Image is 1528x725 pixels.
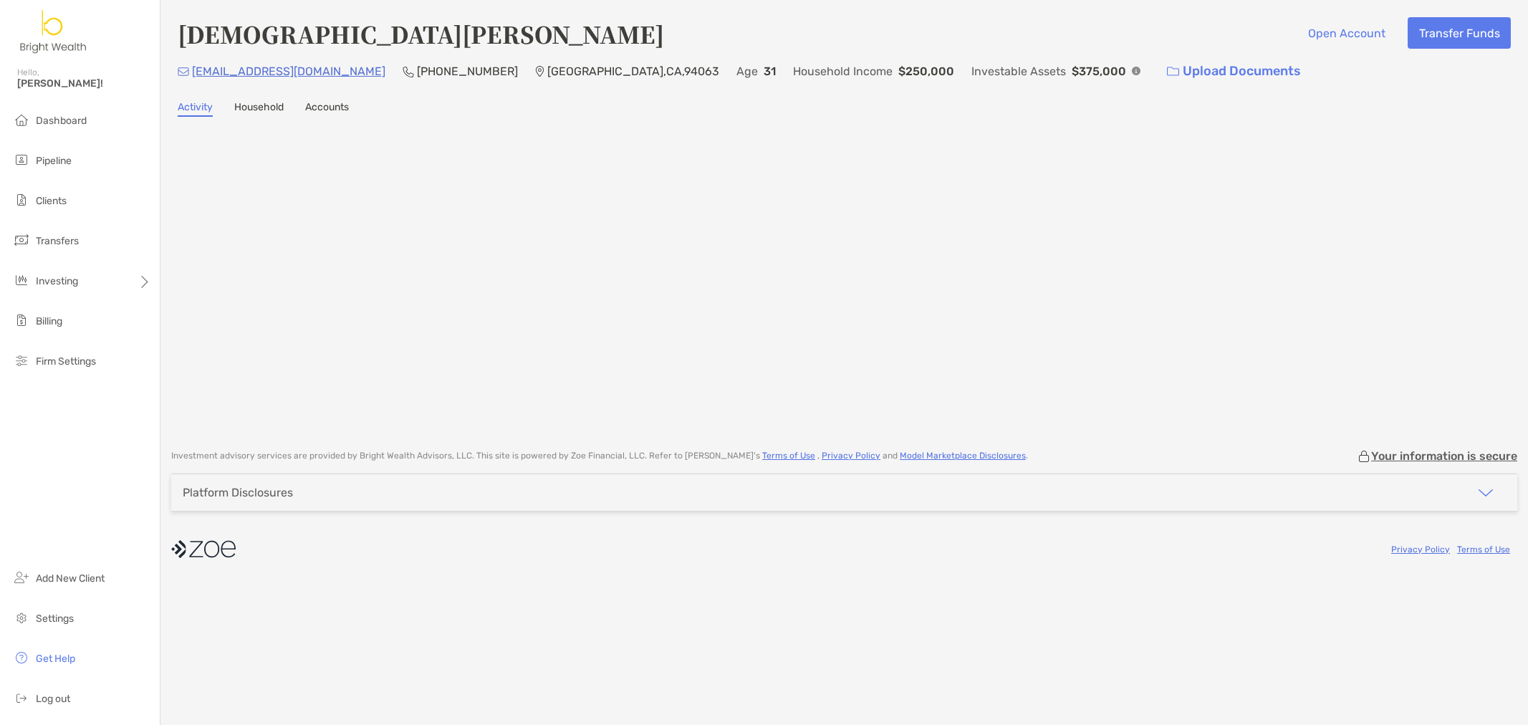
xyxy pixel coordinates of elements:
[13,191,30,208] img: clients icon
[13,569,30,586] img: add_new_client icon
[234,101,284,117] a: Household
[971,62,1066,80] p: Investable Assets
[535,66,544,77] img: Location Icon
[1158,56,1310,87] a: Upload Documents
[36,693,70,705] span: Log out
[183,486,293,499] div: Platform Disclosures
[17,6,90,57] img: Zoe Logo
[17,77,151,90] span: [PERSON_NAME]!
[305,101,349,117] a: Accounts
[36,572,105,585] span: Add New Client
[13,111,30,128] img: dashboard icon
[36,275,78,287] span: Investing
[417,62,518,80] p: [PHONE_NUMBER]
[1391,544,1450,554] a: Privacy Policy
[13,689,30,706] img: logout icon
[13,609,30,626] img: settings icon
[1072,62,1126,80] p: $375,000
[36,355,96,368] span: Firm Settings
[178,17,664,50] h4: [DEMOGRAPHIC_DATA][PERSON_NAME]
[192,62,385,80] p: [EMAIL_ADDRESS][DOMAIN_NAME]
[13,272,30,289] img: investing icon
[36,653,75,665] span: Get Help
[1477,484,1494,501] img: icon arrow
[13,151,30,168] img: pipeline icon
[171,533,236,565] img: company logo
[764,62,776,80] p: 31
[1457,544,1510,554] a: Terms of Use
[36,195,67,207] span: Clients
[36,115,87,127] span: Dashboard
[547,62,719,80] p: [GEOGRAPHIC_DATA] , CA , 94063
[36,315,62,327] span: Billing
[178,101,213,117] a: Activity
[1408,17,1511,49] button: Transfer Funds
[36,155,72,167] span: Pipeline
[898,62,954,80] p: $250,000
[13,312,30,329] img: billing icon
[1297,17,1396,49] button: Open Account
[822,451,880,461] a: Privacy Policy
[13,231,30,249] img: transfers icon
[178,67,189,76] img: Email Icon
[13,352,30,369] img: firm-settings icon
[1167,67,1179,77] img: button icon
[736,62,758,80] p: Age
[403,66,414,77] img: Phone Icon
[762,451,815,461] a: Terms of Use
[793,62,893,80] p: Household Income
[13,649,30,666] img: get-help icon
[171,451,1028,461] p: Investment advisory services are provided by Bright Wealth Advisors, LLC . This site is powered b...
[1371,449,1517,463] p: Your information is secure
[36,613,74,625] span: Settings
[900,451,1026,461] a: Model Marketplace Disclosures
[36,235,79,247] span: Transfers
[1132,67,1140,75] img: Info Icon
